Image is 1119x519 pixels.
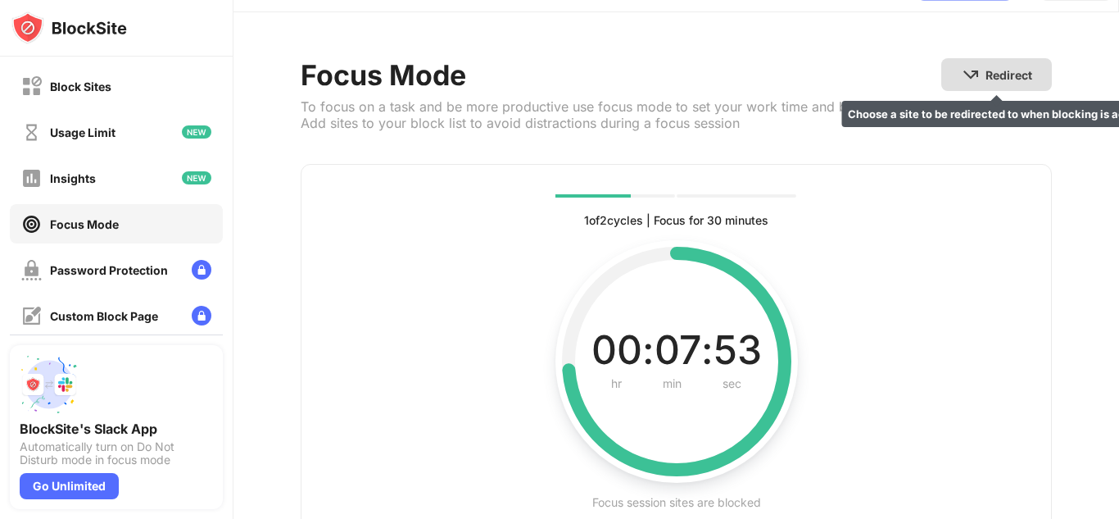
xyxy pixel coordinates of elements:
[592,493,761,512] div: Focus session sites are blocked
[701,328,714,372] div: :
[182,125,211,139] img: new-icon.svg
[182,171,211,184] img: new-icon.svg
[21,76,42,97] img: block-off.svg
[301,98,941,131] div: To focus on a task and be more productive use focus mode to set your work time and break interval...
[20,440,213,467] div: Automatically turn on Do Not Disturb mode in focus mode
[714,328,762,372] div: 53
[21,168,42,189] img: insights-off.svg
[591,328,642,372] div: 00
[192,306,211,326] img: lock-menu.svg
[20,473,119,499] div: Go Unlimited
[50,171,96,185] div: Insights
[20,355,79,414] img: push-slack.svg
[192,260,211,280] img: lock-menu.svg
[21,122,42,143] img: time-usage-off.svg
[21,214,42,234] img: focus-on.svg
[655,328,701,372] div: 07
[584,211,768,230] div: 1 of 2 cycles | Focus for 30 minutes
[985,68,1032,82] div: Redirect
[663,372,682,395] div: min
[723,372,741,395] div: sec
[11,11,127,44] img: logo-blocksite.svg
[50,125,116,139] div: Usage Limit
[21,260,42,280] img: password-protection-off.svg
[50,263,168,277] div: Password Protection
[50,80,111,93] div: Block Sites
[642,328,655,372] div: :
[21,306,42,326] img: customize-block-page-off.svg
[611,372,622,395] div: hr
[50,309,158,323] div: Custom Block Page
[50,217,119,231] div: Focus Mode
[20,421,213,437] div: BlockSite's Slack App
[301,58,941,92] div: Focus Mode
